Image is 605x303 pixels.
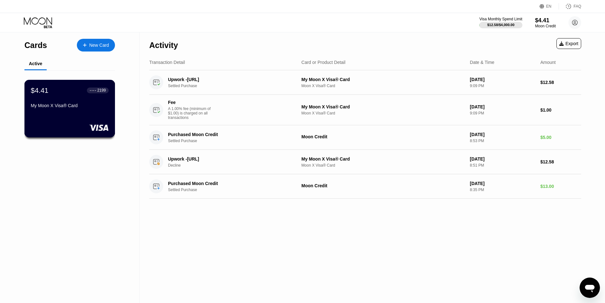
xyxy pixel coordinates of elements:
[540,80,581,85] div: $12.58
[149,125,581,150] div: Purchased Moon CreditSettled PurchaseMoon Credit[DATE]8:53 PM$5.00
[301,104,465,109] div: My Moon X Visa® Card
[559,3,581,10] div: FAQ
[559,41,578,46] div: Export
[90,89,96,91] div: ● ● ● ●
[470,188,535,192] div: 8:35 PM
[535,17,556,24] div: $4.41
[168,156,291,162] div: Upwork -[URL]
[301,134,465,139] div: Moon Credit
[168,77,291,82] div: Upwork -[URL]
[487,23,514,27] div: $12.58 / $4,000.00
[540,60,555,65] div: Amount
[168,84,300,88] div: Settled Purchase
[301,84,465,88] div: Moon X Visa® Card
[540,107,581,113] div: $1.00
[168,181,291,186] div: Purchased Moon Credit
[301,77,465,82] div: My Moon X Visa® Card
[25,80,115,137] div: $4.41● ● ● ●2199My Moon X Visa® Card
[301,60,346,65] div: Card or Product Detail
[535,24,556,28] div: Moon Credit
[574,4,581,9] div: FAQ
[149,41,178,50] div: Activity
[546,4,552,9] div: EN
[540,184,581,189] div: $13.00
[168,163,300,168] div: Decline
[470,84,535,88] div: 9:09 PM
[479,17,522,21] div: Visa Monthly Spend Limit
[470,132,535,137] div: [DATE]
[77,39,115,52] div: New Card
[31,86,49,94] div: $4.41
[540,159,581,164] div: $12.58
[535,17,556,28] div: $4.41Moon Credit
[149,70,581,95] div: Upwork -[URL]Settled PurchaseMy Moon X Visa® CardMoon X Visa® Card[DATE]9:09 PM$12.58
[479,17,522,28] div: Visa Monthly Spend Limit$12.58/$4,000.00
[168,139,300,143] div: Settled Purchase
[89,43,109,48] div: New Card
[301,163,465,168] div: Moon X Visa® Card
[29,61,42,66] div: Active
[470,111,535,115] div: 9:09 PM
[470,156,535,162] div: [DATE]
[470,60,494,65] div: Date & Time
[24,41,47,50] div: Cards
[301,183,465,188] div: Moon Credit
[149,150,581,174] div: Upwork -[URL]DeclineMy Moon X Visa® CardMoon X Visa® Card[DATE]8:51 PM$12.58
[31,103,109,108] div: My Moon X Visa® Card
[470,181,535,186] div: [DATE]
[556,38,581,49] div: Export
[540,3,559,10] div: EN
[168,100,212,105] div: Fee
[470,163,535,168] div: 8:51 PM
[97,88,106,93] div: 2199
[470,139,535,143] div: 8:53 PM
[540,135,581,140] div: $5.00
[301,156,465,162] div: My Moon X Visa® Card
[168,107,216,120] div: A 1.00% fee (minimum of $1.00) is charged on all transactions
[470,77,535,82] div: [DATE]
[168,132,291,137] div: Purchased Moon Credit
[149,60,185,65] div: Transaction Detail
[149,95,581,125] div: FeeA 1.00% fee (minimum of $1.00) is charged on all transactionsMy Moon X Visa® CardMoon X Visa® ...
[580,278,600,298] iframe: Button to launch messaging window
[168,188,300,192] div: Settled Purchase
[470,104,535,109] div: [DATE]
[301,111,465,115] div: Moon X Visa® Card
[149,174,581,199] div: Purchased Moon CreditSettled PurchaseMoon Credit[DATE]8:35 PM$13.00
